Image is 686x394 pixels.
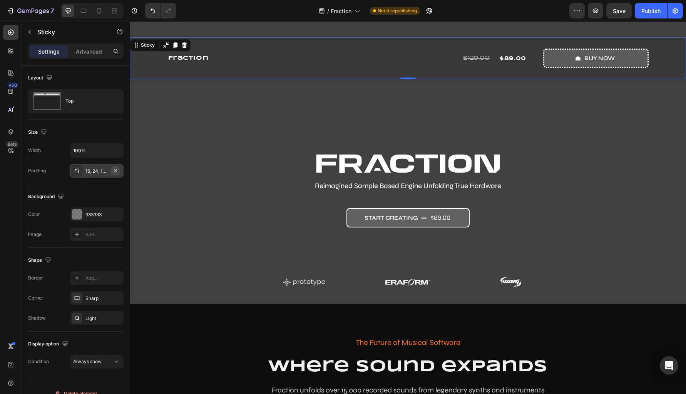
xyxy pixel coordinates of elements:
div: Width [28,147,41,154]
div: 16, 24, 16, 24 [85,168,108,175]
p: Settings [38,47,60,56]
iframe: Design area [130,22,686,394]
button: 7 [3,3,57,19]
img: gempages_562811069194568869-ca051199-d962-471a-8686-e2ef93681f3b.svg [186,132,371,152]
div: Padding [28,167,46,174]
button: Publish [635,3,667,19]
div: Undo/Redo [145,3,176,19]
p: The Future of Musical Software [9,314,548,328]
p: Advanced [76,47,102,56]
button: start creating [217,187,340,206]
div: Beta [6,141,18,147]
div: Background [28,192,65,202]
span: / [327,7,329,15]
div: Sticky [10,20,27,27]
div: Border [28,274,43,281]
div: buy now [455,32,485,42]
div: Condition [28,358,49,365]
div: Size [28,127,49,138]
span: Always show [73,359,102,364]
img: Alt Image [151,253,201,268]
div: 450 [7,82,18,88]
img: Alt Image [370,255,392,266]
button: Save [606,3,632,19]
button: Always show [70,355,124,369]
div: start creating [235,191,288,202]
div: Add... [85,275,122,282]
button: buy now [413,27,519,46]
div: Color [28,211,40,218]
div: Shadow [28,315,46,322]
span: Need republishing [378,7,417,14]
div: $89.00 [300,190,321,202]
p: Sticky [37,27,103,37]
div: Layout [28,73,54,83]
span: Fraction unfolds over 15,000 recorded sounds from legendary synths and instruments [142,364,415,373]
div: Corner [28,295,44,301]
h2: where sound expands [9,334,548,357]
div: Publish [641,7,661,15]
div: Open Intercom Messenger [660,356,678,375]
div: Image [28,231,42,238]
p: 7 [50,6,54,15]
div: $89.00 [345,32,397,42]
div: Shape [28,255,53,266]
div: Light [85,315,122,322]
p: Reimagined Sample Based Engine Unfolding True Hardware [48,158,509,171]
span: Save [613,8,626,14]
span: Fraction [331,7,351,15]
div: 333333 [85,211,122,218]
img: Alt Image [255,255,301,266]
div: Add... [85,231,122,238]
div: $129.00 [202,31,361,43]
div: Top [65,92,112,110]
input: Auto [70,143,123,157]
div: Display option [28,339,70,349]
div: Sharp [85,295,122,302]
